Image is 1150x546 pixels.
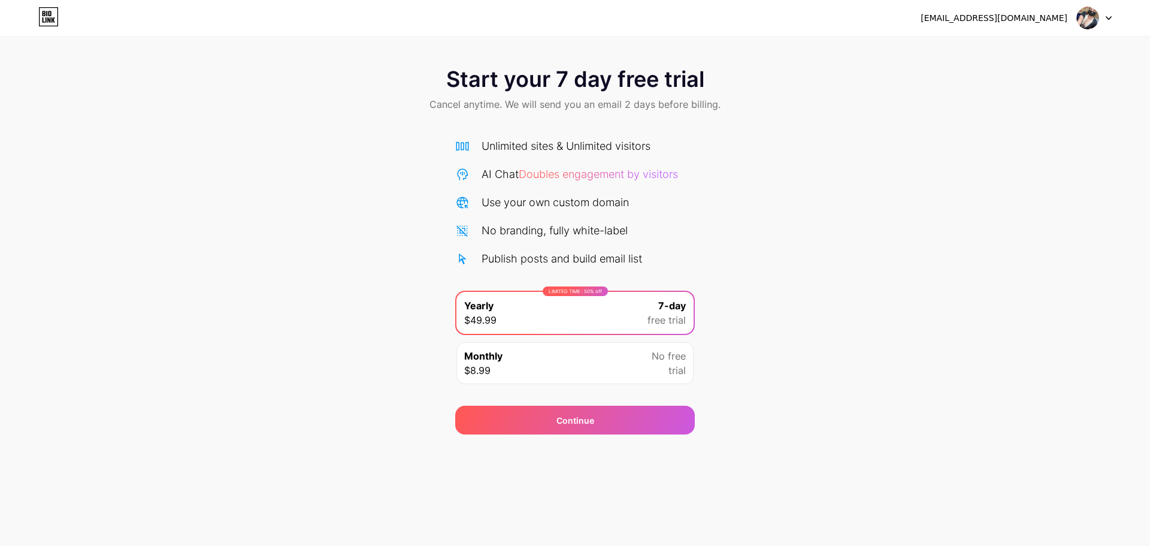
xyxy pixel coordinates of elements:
[464,363,491,378] span: $8.99
[482,251,642,267] div: Publish posts and build email list
[519,168,678,180] span: Doubles engagement by visitors
[556,414,594,427] div: Continue
[658,298,686,313] span: 7-day
[921,12,1067,25] div: [EMAIL_ADDRESS][DOMAIN_NAME]
[446,67,704,91] span: Start your 7 day free trial
[652,349,686,363] span: No free
[482,166,678,182] div: AI Chat
[464,349,503,363] span: Monthly
[1076,7,1099,29] img: yiyi
[429,97,721,111] span: Cancel anytime. We will send you an email 2 days before billing.
[464,298,494,313] span: Yearly
[647,313,686,327] span: free trial
[482,194,629,210] div: Use your own custom domain
[543,286,608,296] div: LIMITED TIME : 50% off
[482,138,650,154] div: Unlimited sites & Unlimited visitors
[482,222,628,239] div: No branding, fully white-label
[668,363,686,378] span: trial
[464,313,497,327] span: $49.99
